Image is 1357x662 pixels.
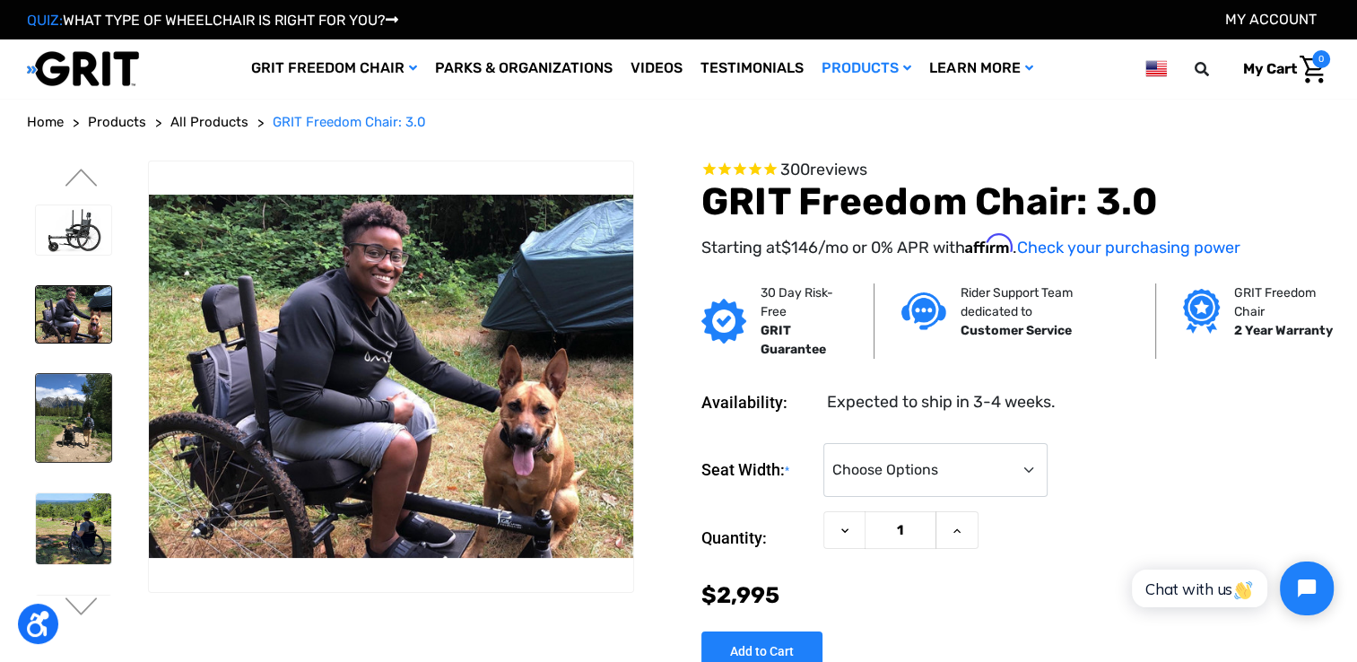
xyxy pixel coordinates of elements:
[1234,283,1336,321] p: GRIT Freedom Chair
[901,292,946,329] img: Customer service
[1312,50,1330,68] span: 0
[965,234,1013,254] span: Affirm
[1183,289,1220,334] img: Grit freedom
[170,112,248,133] a: All Products
[63,169,100,190] button: Go to slide 1 of 3
[701,234,1330,260] p: Starting at /mo or 0% APR with .
[701,179,1330,224] h1: GRIT Freedom Chair: 3.0
[961,323,1072,338] strong: Customer Service
[813,39,920,98] a: Products
[242,39,426,98] a: GRIT Freedom Chair
[1225,11,1317,28] a: Account
[273,112,426,133] a: GRIT Freedom Chair: 3.0
[761,323,826,357] strong: GRIT Guarantee
[622,39,692,98] a: Videos
[701,582,779,608] span: $2,995
[27,12,398,29] a: QUIZ:WHAT TYPE OF WHEELCHAIR IS RIGHT FOR YOU?
[88,114,146,130] span: Products
[1300,56,1326,83] img: Cart
[273,114,426,130] span: GRIT Freedom Chair: 3.0
[27,12,63,29] span: QUIZ:
[149,195,632,558] img: GRIT Freedom Chair: 3.0
[810,160,867,179] span: reviews
[36,286,111,343] img: GRIT Freedom Chair: 3.0
[1203,50,1230,88] input: Search
[761,283,847,321] p: 30 Day Risk-Free
[1234,323,1333,338] strong: 2 Year Warranty
[63,597,100,619] button: Go to slide 3 of 3
[36,205,111,256] img: GRIT Freedom Chair: 3.0
[920,39,1041,98] a: Learn More
[27,112,64,133] a: Home
[1145,57,1167,80] img: us.png
[170,114,248,130] span: All Products
[961,283,1128,321] p: Rider Support Team dedicated to
[701,511,814,565] label: Quantity:
[827,390,1056,414] dd: Expected to ship in 3-4 weeks.
[27,50,139,87] img: GRIT All-Terrain Wheelchair and Mobility Equipment
[701,443,814,498] label: Seat Width:
[701,390,814,414] dt: Availability:
[36,374,111,462] img: GRIT Freedom Chair: 3.0
[1112,546,1349,631] iframe: Tidio Chat
[36,493,111,564] img: GRIT Freedom Chair: 3.0
[701,161,1330,180] span: Rated 4.6 out of 5 stars 300 reviews
[1017,238,1240,257] a: Check your purchasing power - Learn more about Affirm Financing (opens in modal)
[88,112,146,133] a: Products
[27,112,1330,133] nav: Breadcrumb
[701,299,746,344] img: GRIT Guarantee
[780,160,867,179] span: 300 reviews
[426,39,622,98] a: Parks & Organizations
[27,114,64,130] span: Home
[781,238,818,257] span: $146
[1230,50,1330,88] a: Cart with 0 items
[1243,60,1297,77] span: My Cart
[692,39,813,98] a: Testimonials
